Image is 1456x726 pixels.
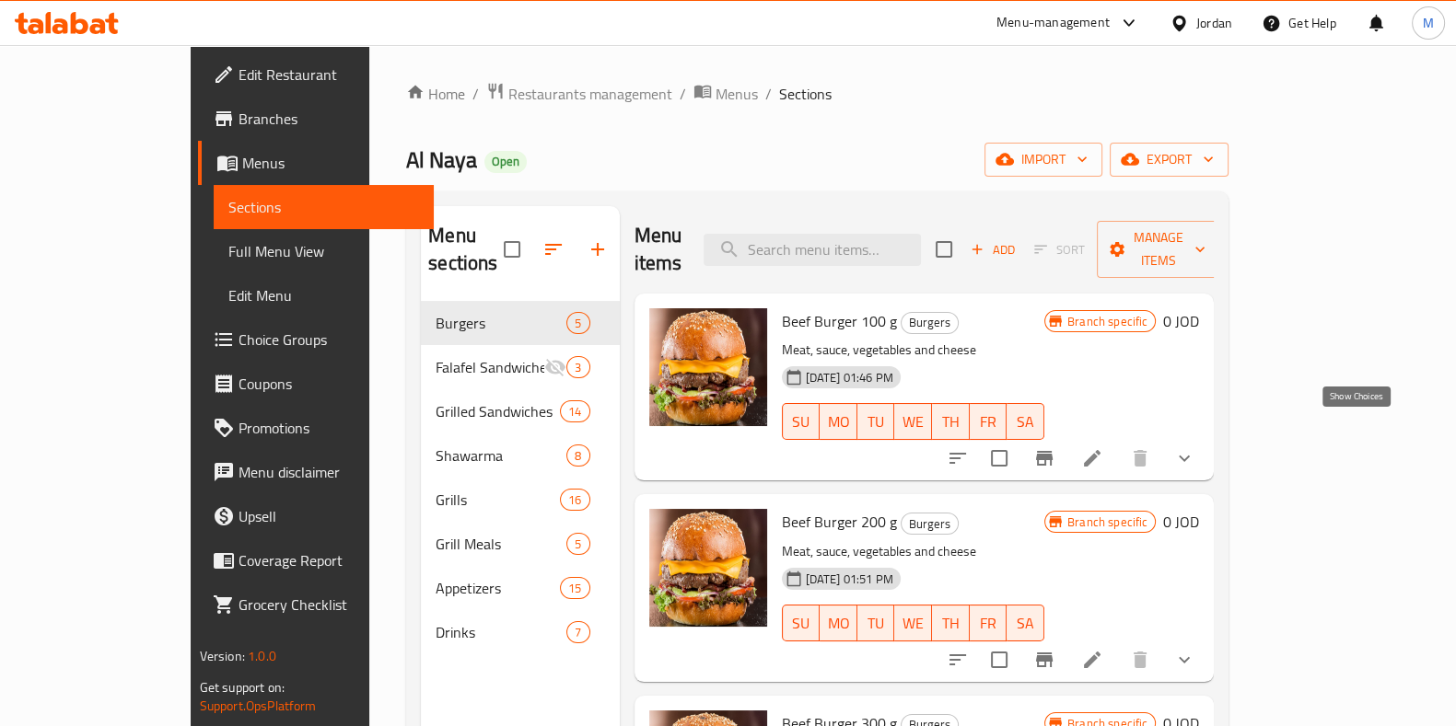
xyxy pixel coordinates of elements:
button: TH [932,605,970,641]
a: Edit menu item [1081,447,1103,469]
span: Select section first [1022,236,1097,264]
span: Beef Burger 100 g [782,307,897,335]
span: Select all sections [493,230,531,269]
span: Sections [228,196,419,218]
span: Menus [242,152,419,174]
span: MO [827,409,850,435]
p: Meat, sauce, vegetables and cheese [782,339,1045,362]
div: Grills [436,489,560,511]
img: Beef Burger 100 g [649,308,767,426]
span: Coverage Report [239,549,419,571]
a: Coupons [198,362,434,406]
span: Select to update [980,439,1019,478]
a: Grocery Checklist [198,582,434,627]
span: Sections [779,83,832,105]
div: Open [484,151,527,173]
span: TU [865,409,888,435]
span: 15 [561,580,588,597]
span: Coupons [239,373,419,395]
button: TU [857,605,895,641]
span: WE [902,409,925,435]
div: Appetizers15 [421,566,619,610]
h2: Menu sections [428,222,503,277]
div: Grilled Sandwiches14 [421,389,619,433]
span: M [1423,13,1434,33]
div: Shawarma8 [421,433,619,478]
span: Grill Meals [436,533,566,555]
div: Grills16 [421,478,619,522]
span: Edit Restaurant [239,63,419,86]
span: Sort sections [531,227,576,271]
div: items [560,400,589,422]
div: Burgers [901,312,959,334]
span: 1.0.0 [248,644,276,668]
span: Add [968,239,1018,260]
svg: Inactive section [544,356,566,378]
span: Grilled Sandwiches [436,400,560,422]
div: Burgers5 [421,301,619,345]
span: SU [790,409,813,435]
a: Edit Menu [214,273,434,317]
span: SA [1014,409,1037,435]
div: items [566,621,589,643]
span: Burgers [902,513,958,535]
li: / [472,83,479,105]
span: Add item [963,236,1022,264]
button: SU [782,403,821,440]
span: Menus [716,83,758,105]
span: Beef Burger 200 g [782,508,897,536]
div: Shawarma [436,444,566,467]
span: Edit Menu [228,284,419,306]
span: TU [865,610,888,637]
h2: Menu items [635,222,682,277]
div: items [566,444,589,467]
a: Restaurants management [486,82,672,106]
input: search [704,234,921,266]
button: sort-choices [936,638,980,682]
span: Restaurants management [508,83,672,105]
span: 3 [567,359,588,376]
span: Al Naya [406,139,477,180]
span: SA [1014,610,1037,637]
span: 5 [567,315,588,332]
button: SA [1007,403,1044,440]
a: Sections [214,185,434,229]
span: Version: [200,644,245,668]
div: Burgers [901,513,959,535]
button: MO [820,605,857,641]
div: items [566,312,589,334]
span: [DATE] 01:46 PM [798,369,901,386]
div: items [560,489,589,511]
div: Falafel Sandwiches3 [421,345,619,389]
span: Upsell [239,505,419,527]
span: [DATE] 01:51 PM [798,570,901,588]
div: Appetizers [436,577,560,599]
div: Drinks [436,621,566,643]
span: Select to update [980,640,1019,679]
button: delete [1118,436,1162,480]
span: TH [939,409,962,435]
span: import [999,148,1088,171]
button: Add [963,236,1022,264]
a: Upsell [198,494,434,538]
button: FR [970,403,1008,440]
span: 16 [561,491,588,509]
span: Choice Groups [239,328,419,351]
span: 5 [567,536,588,553]
button: show more [1162,436,1206,480]
nav: Menu sections [421,294,619,662]
button: Add section [576,227,620,271]
span: Falafel Sandwiches [436,356,544,378]
span: Burgers [436,312,566,334]
span: Get support on: [200,675,285,699]
button: show more [1162,638,1206,682]
span: 8 [567,447,588,465]
a: Menu disclaimer [198,450,434,494]
div: Grill Meals5 [421,522,619,566]
a: Home [406,83,465,105]
button: TH [932,403,970,440]
button: SA [1007,605,1044,641]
